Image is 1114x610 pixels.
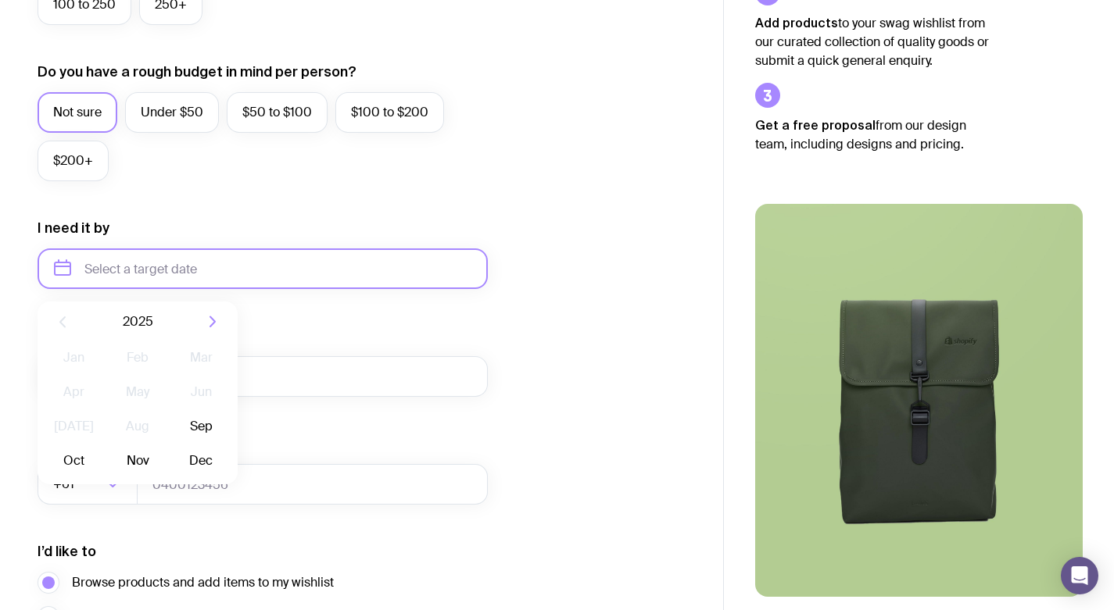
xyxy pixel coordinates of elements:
input: Search for option [77,464,102,505]
label: Do you have a rough budget in mind per person? [38,62,356,81]
button: Aug [109,411,166,442]
button: Jun [173,376,230,408]
strong: Get a free proposal [755,118,876,132]
input: Select a target date [38,248,488,289]
input: you@email.com [38,356,488,397]
span: +61 [53,464,77,505]
label: $100 to $200 [335,92,444,133]
button: Nov [109,445,166,476]
div: Search for option [38,464,138,505]
label: $200+ [38,141,109,181]
label: Not sure [38,92,117,133]
button: Feb [109,342,166,373]
button: May [109,376,166,408]
strong: Add products [755,16,838,30]
button: Apr [45,376,102,408]
p: to your swag wishlist from our curated collection of quality goods or submit a quick general enqu... [755,13,990,70]
button: Oct [45,445,102,476]
span: 2025 [123,312,153,331]
p: from our design team, including designs and pricing. [755,116,990,154]
div: Open Intercom Messenger [1061,557,1098,594]
label: Under $50 [125,92,219,133]
button: Mar [173,342,230,373]
button: Sep [173,411,230,442]
label: $50 to $100 [227,92,328,133]
input: 0400123456 [137,464,488,505]
button: Jan [45,342,102,373]
label: I’d like to [38,542,96,561]
label: I need it by [38,219,109,237]
span: Browse products and add items to my wishlist [72,573,334,592]
button: Dec [173,445,230,476]
button: [DATE] [45,411,102,442]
